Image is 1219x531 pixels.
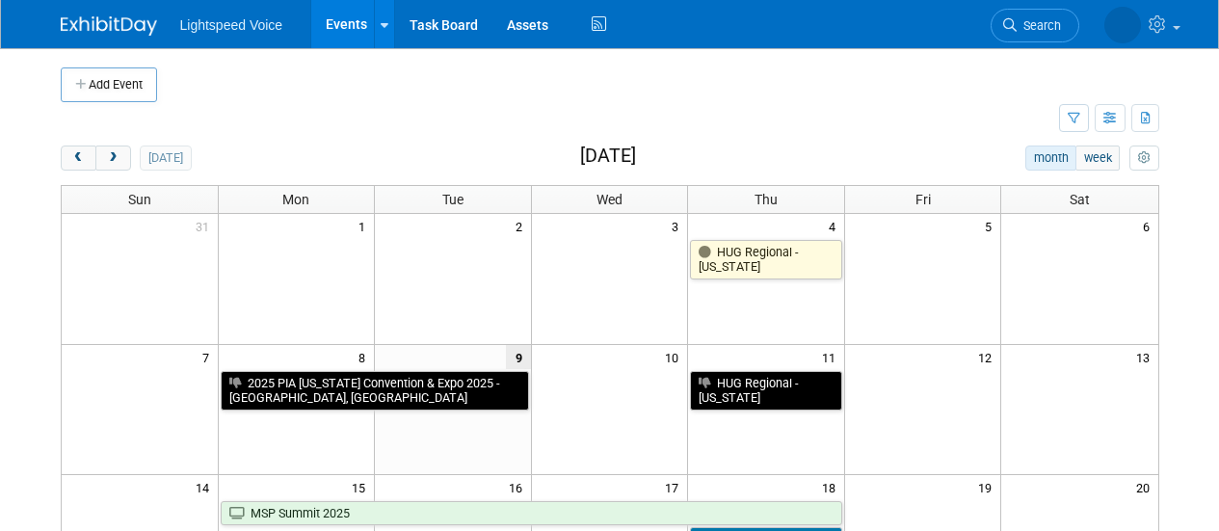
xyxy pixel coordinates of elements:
button: myCustomButton [1129,146,1158,171]
span: Wed [596,192,623,207]
span: Sat [1070,192,1090,207]
img: ExhibitDay [61,16,157,36]
span: 18 [820,475,844,499]
span: 17 [663,475,687,499]
span: Search [1017,18,1061,33]
img: Alexis Snowbarger [1104,7,1141,43]
span: 5 [983,214,1000,238]
button: next [95,146,131,171]
span: Tue [442,192,464,207]
span: 12 [976,345,1000,369]
span: 13 [1134,345,1158,369]
span: 1 [357,214,374,238]
span: Thu [755,192,778,207]
span: 10 [663,345,687,369]
button: month [1025,146,1076,171]
span: 31 [194,214,218,238]
span: Fri [915,192,931,207]
button: Add Event [61,67,157,102]
a: HUG Regional - [US_STATE] [690,240,842,279]
span: 7 [200,345,218,369]
button: [DATE] [140,146,191,171]
span: 3 [670,214,687,238]
span: Mon [282,192,309,207]
a: HUG Regional - [US_STATE] [690,371,842,411]
span: 2 [514,214,531,238]
span: 19 [976,475,1000,499]
span: 9 [506,345,531,369]
a: MSP Summit 2025 [221,501,842,526]
a: Search [991,9,1079,42]
span: 8 [357,345,374,369]
span: Sun [128,192,151,207]
span: 20 [1134,475,1158,499]
span: Lightspeed Voice [180,17,283,33]
span: 14 [194,475,218,499]
a: 2025 PIA [US_STATE] Convention & Expo 2025 - [GEOGRAPHIC_DATA], [GEOGRAPHIC_DATA] [221,371,529,411]
button: prev [61,146,96,171]
h2: [DATE] [580,146,636,167]
i: Personalize Calendar [1138,152,1151,165]
span: 4 [827,214,844,238]
span: 6 [1141,214,1158,238]
button: week [1075,146,1120,171]
span: 11 [820,345,844,369]
span: 15 [350,475,374,499]
span: 16 [507,475,531,499]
